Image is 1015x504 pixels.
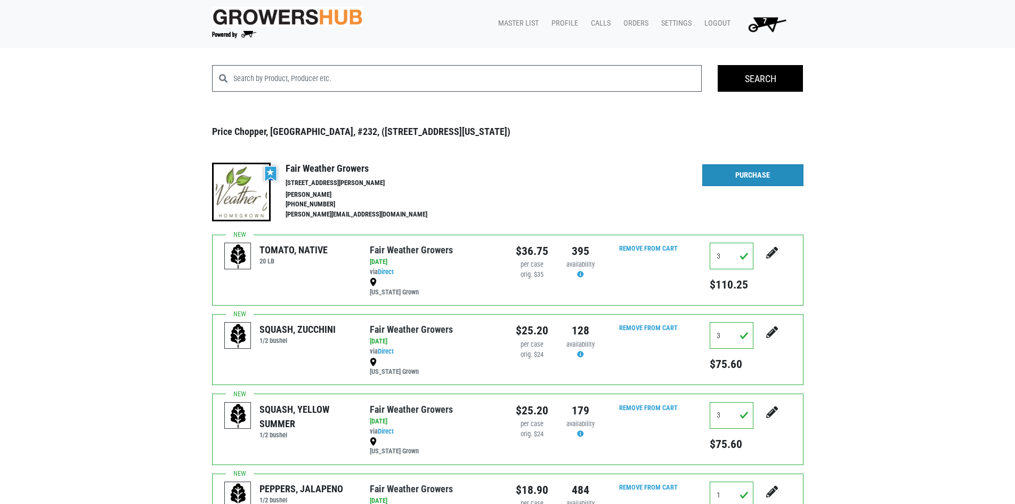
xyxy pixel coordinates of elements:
div: SQUASH, YELLOW SUMMER [259,402,354,431]
div: orig. $24 [516,429,548,439]
div: via [370,427,499,437]
a: Fair Weather Growers [370,483,453,494]
div: 395 [564,243,597,260]
li: [PERSON_NAME] [286,190,450,200]
a: Profile [543,13,582,34]
div: [DATE] [370,417,499,427]
input: Qty [710,322,753,349]
input: Search by Product, Producer etc. [233,65,702,92]
img: map_marker-0e94453035b3232a4d21701695807de9.png [370,358,377,366]
div: per case [516,419,548,429]
div: [DATE] [370,257,499,267]
div: [US_STATE] Grown [370,277,499,298]
span: 7 [763,17,767,26]
img: thumbnail-66b73ed789e5fdb011f67f3ae1eff6c2.png [212,163,271,221]
img: placeholder-variety-43d6402dacf2d531de610a020419775a.svg [225,243,251,270]
div: [US_STATE] Grown [370,436,499,457]
h4: Fair Weather Growers [286,163,450,174]
input: Qty [710,402,753,429]
div: SQUASH, ZUCCHINI [259,322,336,337]
img: map_marker-0e94453035b3232a4d21701695807de9.png [370,278,377,286]
a: Fair Weather Growers [370,404,453,415]
h5: $75.60 [710,357,753,371]
h6: 1/2 bushel [259,496,343,504]
div: $25.20 [516,402,548,419]
h5: $75.60 [710,437,753,451]
div: 128 [564,322,597,339]
li: [PHONE_NUMBER] [286,199,450,210]
div: $25.20 [516,322,548,339]
div: per case [516,260,548,270]
h6: 1/2 bushel [259,337,336,345]
a: Orders [615,13,653,34]
input: Remove From Cart [613,482,684,494]
li: [PERSON_NAME][EMAIL_ADDRESS][DOMAIN_NAME] [286,210,450,220]
img: placeholder-variety-43d6402dacf2d531de610a020419775a.svg [225,323,251,349]
h3: Price Chopper, [GEOGRAPHIC_DATA], #232, ([STREET_ADDRESS][US_STATE]) [212,126,803,138]
div: TOMATO, NATIVE [259,243,328,257]
a: Purchase [702,164,803,187]
div: via [370,267,499,277]
span: availability [566,420,595,428]
input: Search [718,65,803,92]
div: via [370,347,499,357]
h6: 1/2 bushel [259,431,354,439]
a: Direct [378,347,394,355]
div: [US_STATE] Grown [370,357,499,377]
div: 179 [564,402,597,419]
div: $36.75 [516,243,548,260]
img: map_marker-0e94453035b3232a4d21701695807de9.png [370,437,377,446]
span: availability [566,260,595,268]
li: [STREET_ADDRESS][PERSON_NAME] [286,178,450,188]
input: Remove From Cart [613,402,684,414]
a: Calls [582,13,615,34]
div: [DATE] [370,337,499,347]
img: original-fc7597fdc6adbb9d0e2ae620e786d1a2.jpg [212,7,363,27]
div: orig. $35 [516,270,548,280]
span: availability [566,340,595,348]
input: Remove From Cart [613,243,684,255]
a: Fair Weather Growers [370,324,453,335]
a: Logout [696,13,735,34]
a: Settings [653,13,696,34]
div: 484 [564,482,597,499]
div: PEPPERS, JALAPENO [259,482,343,496]
div: orig. $24 [516,350,548,360]
div: per case [516,340,548,350]
a: Direct [378,268,394,276]
img: Powered by Big Wheelbarrow [212,31,256,38]
a: 7 [735,13,795,35]
input: Remove From Cart [613,322,684,334]
a: Master List [490,13,543,34]
h6: 20 LB [259,257,328,265]
input: Qty [710,243,753,269]
img: placeholder-variety-43d6402dacf2d531de610a020419775a.svg [225,403,251,429]
img: Cart [743,13,791,35]
div: $18.90 [516,482,548,499]
a: Direct [378,427,394,435]
a: Fair Weather Growers [370,244,453,255]
h5: $110.25 [710,278,753,292]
